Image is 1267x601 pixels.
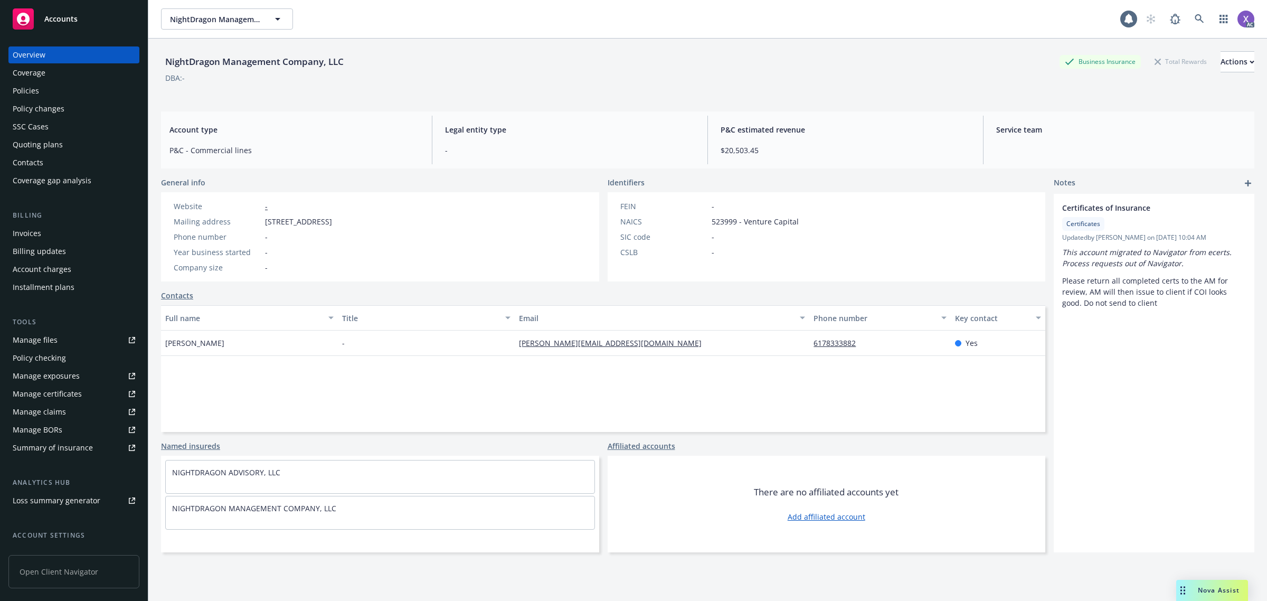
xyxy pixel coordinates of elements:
a: Contacts [8,154,139,171]
a: Manage files [8,332,139,349]
a: Report a Bug [1165,8,1186,30]
a: Coverage gap analysis [8,172,139,189]
a: Start snowing [1140,8,1161,30]
span: Certificates of Insurance [1062,202,1218,213]
p: Please return all completed certs to the AM for review, AM will then issue to client if COI looks... [1062,275,1246,308]
span: - [265,231,268,242]
a: Search [1189,8,1210,30]
a: Add affiliated account [788,511,865,522]
span: Notes [1054,177,1075,190]
span: Updated by [PERSON_NAME] on [DATE] 10:04 AM [1062,233,1246,242]
a: 6178333882 [814,338,864,348]
a: NIGHTDRAGON ADVISORY, LLC [172,467,280,477]
div: DBA: - [165,72,185,83]
span: There are no affiliated accounts yet [754,486,899,499]
div: Full name [165,313,322,324]
button: Phone number [809,305,951,331]
a: Policy checking [8,350,139,367]
span: - [265,262,268,273]
span: General info [161,177,205,188]
button: NightDragon Management Company, LLC [161,8,293,30]
span: Open Client Navigator [8,555,139,588]
div: Actions [1221,52,1254,72]
div: Manage exposures [13,368,80,384]
a: add [1242,177,1254,190]
span: Identifiers [608,177,645,188]
div: Year business started [174,247,261,258]
span: 523999 - Venture Capital [712,216,799,227]
button: Nova Assist [1176,580,1248,601]
button: Email [515,305,809,331]
div: Email [519,313,793,324]
button: Key contact [951,305,1045,331]
div: Policy checking [13,350,66,367]
span: - [712,247,714,258]
a: Accounts [8,4,139,34]
a: Policy changes [8,100,139,117]
div: Loss summary generator [13,492,100,509]
a: Manage BORs [8,421,139,438]
div: Service team [13,545,58,562]
span: - [712,231,714,242]
div: Manage claims [13,403,66,420]
a: Switch app [1213,8,1234,30]
a: Overview [8,46,139,63]
button: Full name [161,305,338,331]
div: Account charges [13,261,71,278]
a: Coverage [8,64,139,81]
a: Manage exposures [8,368,139,384]
span: Yes [966,337,978,349]
div: Manage BORs [13,421,62,438]
a: Quoting plans [8,136,139,153]
div: SIC code [620,231,707,242]
div: Invoices [13,225,41,242]
div: Certificates of InsuranceCertificatesUpdatedby [PERSON_NAME] on [DATE] 10:04 AMThis account migra... [1054,194,1254,317]
a: Policies [8,82,139,99]
div: Coverage gap analysis [13,172,91,189]
div: Website [174,201,261,212]
span: [STREET_ADDRESS] [265,216,332,227]
div: Company size [174,262,261,273]
a: Named insureds [161,440,220,452]
span: $20,503.45 [721,145,970,156]
span: Service team [996,124,1246,135]
a: Installment plans [8,279,139,296]
div: Business Insurance [1060,55,1141,68]
span: - [712,201,714,212]
div: Coverage [13,64,45,81]
span: Accounts [44,15,78,23]
div: Phone number [814,313,935,324]
div: Account settings [8,530,139,541]
a: - [265,201,268,211]
a: Service team [8,545,139,562]
div: Quoting plans [13,136,63,153]
div: Manage files [13,332,58,349]
div: Total Rewards [1149,55,1212,68]
div: Policy changes [13,100,64,117]
div: Manage certificates [13,386,82,402]
a: Manage claims [8,403,139,420]
div: FEIN [620,201,707,212]
div: Policies [13,82,39,99]
a: SSC Cases [8,118,139,135]
div: Contacts [13,154,43,171]
a: Loss summary generator [8,492,139,509]
a: [PERSON_NAME][EMAIL_ADDRESS][DOMAIN_NAME] [519,338,710,348]
div: Title [342,313,499,324]
div: Summary of insurance [13,439,93,456]
div: Mailing address [174,216,261,227]
span: [PERSON_NAME] [165,337,224,349]
span: NightDragon Management Company, LLC [170,14,261,25]
div: Installment plans [13,279,74,296]
a: Account charges [8,261,139,278]
a: Invoices [8,225,139,242]
span: Account type [169,124,419,135]
div: CSLB [620,247,707,258]
div: SSC Cases [13,118,49,135]
span: Legal entity type [445,124,695,135]
div: Phone number [174,231,261,242]
span: P&C estimated revenue [721,124,970,135]
div: NAICS [620,216,707,227]
div: Drag to move [1176,580,1189,601]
